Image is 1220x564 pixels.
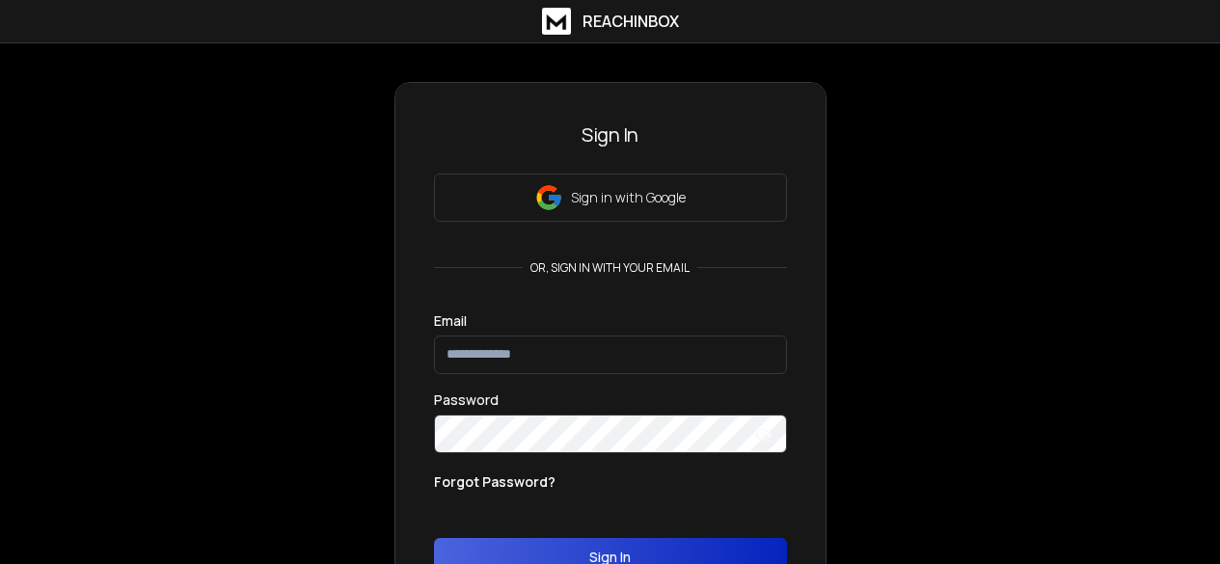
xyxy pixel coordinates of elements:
[571,188,686,207] p: Sign in with Google
[434,393,499,407] label: Password
[583,10,679,33] h1: ReachInbox
[434,174,787,222] button: Sign in with Google
[542,8,679,35] a: ReachInbox
[542,8,571,35] img: logo
[434,314,467,328] label: Email
[434,121,787,148] h3: Sign In
[523,260,697,276] p: or, sign in with your email
[434,472,556,492] p: Forgot Password?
